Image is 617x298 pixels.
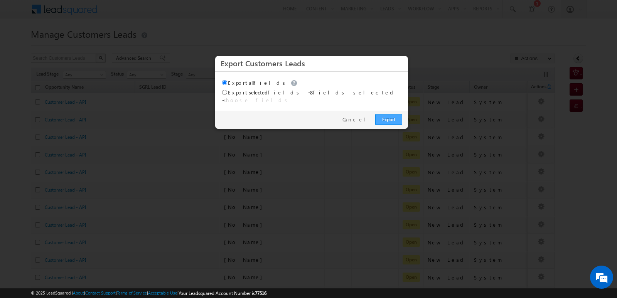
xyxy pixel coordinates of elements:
a: Choose fields [224,97,290,103]
a: Acceptable Use [148,290,177,295]
a: Cancel [342,116,371,123]
span: Your Leadsquared Account Number is [179,290,266,296]
span: - fields selected [308,89,396,96]
em: Start Chat [105,237,140,248]
span: all [249,79,254,86]
span: 77516 [255,290,266,296]
a: Terms of Service [117,290,147,295]
a: About [73,290,84,295]
span: - [222,97,290,103]
span: selected [249,89,268,96]
h3: Export Customers Leads [221,56,403,70]
div: Chat with us now [40,40,130,51]
label: Export fields [222,89,302,96]
a: Export [375,114,402,125]
input: Exportallfields [222,80,227,85]
label: Export fields [222,79,299,86]
div: Minimize live chat window [126,4,145,22]
textarea: Type your message and hit 'Enter' [10,71,141,231]
a: Contact Support [85,290,116,295]
span: © 2025 LeadSquared | | | | | [31,290,266,297]
span: 8 [310,89,313,96]
input: Exportselectedfields [222,90,227,95]
img: d_60004797649_company_0_60004797649 [13,40,32,51]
